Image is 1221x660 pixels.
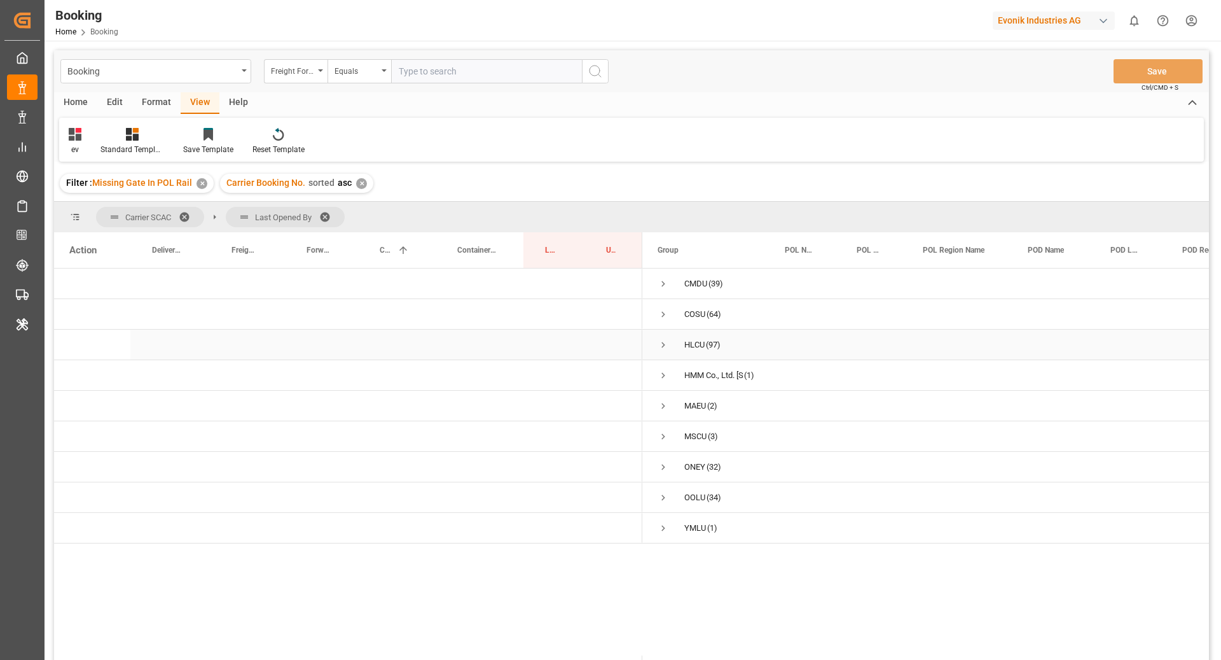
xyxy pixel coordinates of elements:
[1110,246,1140,255] span: POD Locode
[264,59,328,83] button: open menu
[684,269,707,298] div: CMDU
[684,300,705,329] div: COSU
[308,178,335,188] span: sorted
[54,360,642,391] div: Press SPACE to select this row.
[993,11,1115,30] div: Evonik Industries AG
[658,246,679,255] span: Group
[606,246,616,255] span: Update Last Opened By
[181,92,219,114] div: View
[54,391,642,421] div: Press SPACE to select this row.
[55,27,76,36] a: Home
[69,144,81,155] div: ev
[1142,83,1178,92] span: Ctrl/CMD + S
[684,391,706,421] div: MAEU
[67,62,237,78] div: Booking
[97,92,132,114] div: Edit
[785,246,815,255] span: POL Name
[684,330,705,360] div: HLCU
[706,330,721,360] span: (97)
[1120,6,1149,35] button: show 0 new notifications
[380,246,392,255] span: Carrier Booking No.
[1028,246,1064,255] span: POD Name
[54,421,642,452] div: Press SPACE to select this row.
[54,330,642,360] div: Press SPACE to select this row.
[457,246,497,255] span: Container No.
[125,213,171,222] span: Carrier SCAC
[708,269,723,298] span: (39)
[684,483,705,512] div: OOLU
[54,482,642,513] div: Press SPACE to select this row.
[545,246,558,255] span: Last Opened Date
[100,144,164,155] div: Standard Templates
[684,422,707,451] div: MSCU
[707,391,717,421] span: (2)
[338,178,352,188] span: asc
[152,246,183,255] span: Delivery No.
[391,59,582,83] input: Type to search
[54,299,642,330] div: Press SPACE to select this row.
[60,59,251,83] button: open menu
[54,452,642,482] div: Press SPACE to select this row.
[54,269,642,299] div: Press SPACE to select this row.
[132,92,181,114] div: Format
[252,144,305,155] div: Reset Template
[993,8,1120,32] button: Evonik Industries AG
[684,453,705,482] div: ONEY
[707,453,721,482] span: (32)
[356,178,367,189] div: ✕
[857,246,881,255] span: POL Locode
[92,178,192,188] span: Missing Gate In POL Rail
[219,92,258,114] div: Help
[183,144,233,155] div: Save Template
[1149,6,1177,35] button: Help Center
[271,62,314,77] div: Freight Forwarder's Reference No.
[582,59,609,83] button: search button
[707,514,717,543] span: (1)
[744,361,754,390] span: (1)
[197,178,207,189] div: ✕
[328,59,391,83] button: open menu
[54,513,642,544] div: Press SPACE to select this row.
[707,300,721,329] span: (64)
[66,178,92,188] span: Filter :
[231,246,258,255] span: Freight Forwarder's Reference No.
[708,422,718,451] span: (3)
[335,62,378,77] div: Equals
[255,213,312,222] span: Last Opened By
[684,514,706,543] div: YMLU
[707,483,721,512] span: (34)
[226,178,305,188] span: Carrier Booking No.
[1114,59,1203,83] button: Save
[55,6,118,25] div: Booking
[54,92,97,114] div: Home
[684,361,743,390] div: HMM Co., Ltd. [STREET_ADDRESS]
[307,246,331,255] span: Forwarder Name
[69,244,97,256] div: Action
[923,246,984,255] span: POL Region Name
